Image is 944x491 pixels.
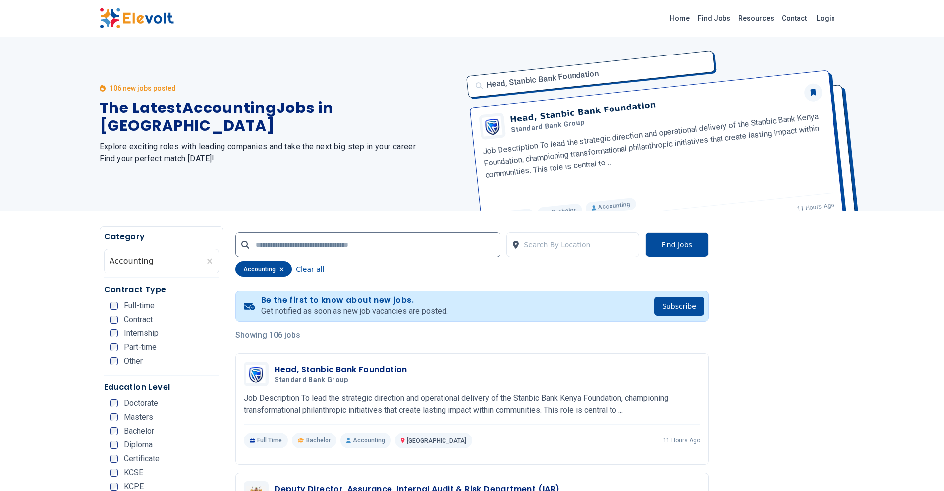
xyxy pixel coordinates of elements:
[124,302,155,310] span: Full-time
[645,232,709,257] button: Find Jobs
[100,99,460,135] h1: The Latest Accounting Jobs in [GEOGRAPHIC_DATA]
[110,316,118,324] input: Contract
[124,413,153,421] span: Masters
[734,10,778,26] a: Resources
[666,10,694,26] a: Home
[124,343,157,351] span: Part-time
[100,8,174,29] img: Elevolt
[246,365,266,383] img: Standard Bank Group
[110,302,118,310] input: Full-time
[124,357,143,365] span: Other
[124,316,153,324] span: Contract
[811,8,841,28] a: Login
[110,427,118,435] input: Bachelor
[110,441,118,449] input: Diploma
[104,382,220,393] h5: Education Level
[124,455,160,463] span: Certificate
[235,329,709,341] p: Showing 106 jobs
[654,297,704,316] button: Subscribe
[110,357,118,365] input: Other
[244,433,288,448] p: Full Time
[110,455,118,463] input: Certificate
[244,392,700,416] p: Job Description To lead the strategic direction and operational delivery of the Stanbic Bank Keny...
[261,295,448,305] h4: Be the first to know about new jobs.
[110,413,118,421] input: Masters
[275,364,407,376] h3: Head, Stanbic Bank Foundation
[124,399,158,407] span: Doctorate
[340,433,391,448] p: Accounting
[104,284,220,296] h5: Contract Type
[124,441,153,449] span: Diploma
[235,261,292,277] div: accounting
[124,329,159,337] span: Internship
[110,483,118,491] input: KCPE
[663,436,700,444] p: 11 hours ago
[110,343,118,351] input: Part-time
[104,231,220,243] h5: Category
[261,305,448,317] p: Get notified as soon as new job vacancies are posted.
[124,483,144,491] span: KCPE
[100,141,460,164] h2: Explore exciting roles with leading companies and take the next big step in your career. Find you...
[124,427,154,435] span: Bachelor
[296,261,324,277] button: Clear all
[407,437,466,444] span: [GEOGRAPHIC_DATA]
[124,469,143,477] span: KCSE
[244,362,700,448] a: Standard Bank GroupHead, Stanbic Bank FoundationStandard Bank GroupJob Description To lead the st...
[778,10,811,26] a: Contact
[694,10,734,26] a: Find Jobs
[110,329,118,337] input: Internship
[110,83,176,93] p: 106 new jobs posted
[275,376,348,384] span: Standard Bank Group
[110,399,118,407] input: Doctorate
[306,436,331,444] span: Bachelor
[110,469,118,477] input: KCSE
